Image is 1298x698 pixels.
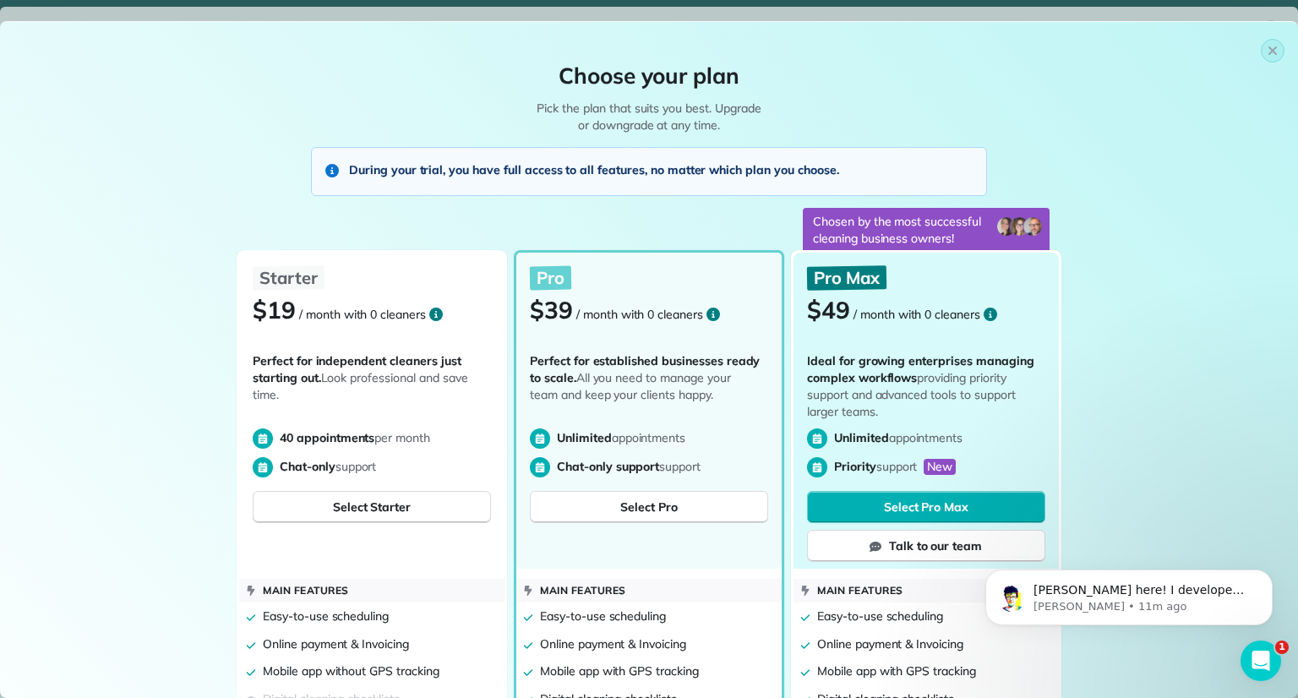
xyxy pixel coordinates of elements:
[253,491,491,523] button: Select Starter
[74,65,292,80] p: Message from Alexandre, sent 11m ago
[559,62,739,90] span: Choose your plan
[924,459,956,475] span: New
[834,429,1045,446] p: appointments
[889,537,982,554] span: Talk to our team
[253,295,296,324] span: $19
[557,458,768,475] p: support
[253,353,461,385] span: Perfect for independent cleaners just starting out.
[817,636,963,652] span: Online payment & Invoicing
[349,161,839,178] span: During your trial, you have full access to all features, no matter which plan you choose.
[74,49,291,231] span: [PERSON_NAME] here! I developed the software you're currently trialing (though I have help now!) ...
[557,430,612,445] span: Unlimited
[536,100,762,134] p: Pick the plan that suits you best. Upgrade or downgrade at any time.
[530,491,768,523] button: Select Pro
[1241,641,1281,681] iframe: Intercom live chat
[854,307,980,322] span: / month with 0 cleaners
[884,499,968,515] span: Select Pro Max
[259,267,318,288] span: Starter
[540,582,626,599] p: Main features
[620,499,678,515] span: Select Pro
[263,636,409,652] span: Online payment & Invoicing
[280,459,335,474] span: Chat-only
[996,216,1043,237] img: owner-avatars-BtWPanXn.png
[280,430,374,445] span: 40 appointments
[530,353,760,385] span: Perfect for established businesses ready to scale.
[263,582,349,599] p: Main features
[817,582,903,599] p: Main features
[557,459,659,474] span: Chat-only support
[1275,641,1289,654] span: 1
[817,608,943,624] span: Easy-to-use scheduling
[530,295,573,324] span: $39
[537,267,564,288] span: Pro
[540,608,666,624] span: Easy-to-use scheduling
[280,429,491,446] p: per month
[706,308,720,321] svg: Open more information
[807,491,1045,523] button: Select Pro Max
[807,295,850,324] span: $49
[429,308,443,321] svg: Open more information
[960,534,1298,652] iframe: Intercom notifications message
[253,352,484,420] p: Look professional and save time.
[834,430,889,445] span: Unlimited
[984,308,997,321] svg: Open more information
[540,636,686,652] span: Online payment & Invoicing
[576,307,703,322] span: / month with 0 cleaners
[807,352,1039,420] p: providing priority support and advanced tools to support larger teams.
[530,352,761,420] p: All you need to manage your team and keep your clients happy.
[834,458,1045,475] p: support
[817,663,976,679] span: Mobile app with GPS tracking
[540,663,699,679] span: Mobile app with GPS tracking
[263,663,439,679] span: Mobile app without GPS tracking
[807,353,1034,385] span: Ideal for growing enterprises managing complex workflows
[299,307,426,322] span: / month with 0 cleaners
[333,499,411,515] span: Select Starter
[834,459,876,474] span: Priority
[280,458,491,475] p: support
[807,530,1045,562] a: Talk to our team
[557,429,768,446] p: appointments
[803,210,996,250] p: Chosen by the most successful cleaning business owners!
[814,267,880,288] span: Pro Max
[263,608,389,624] span: Easy-to-use scheduling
